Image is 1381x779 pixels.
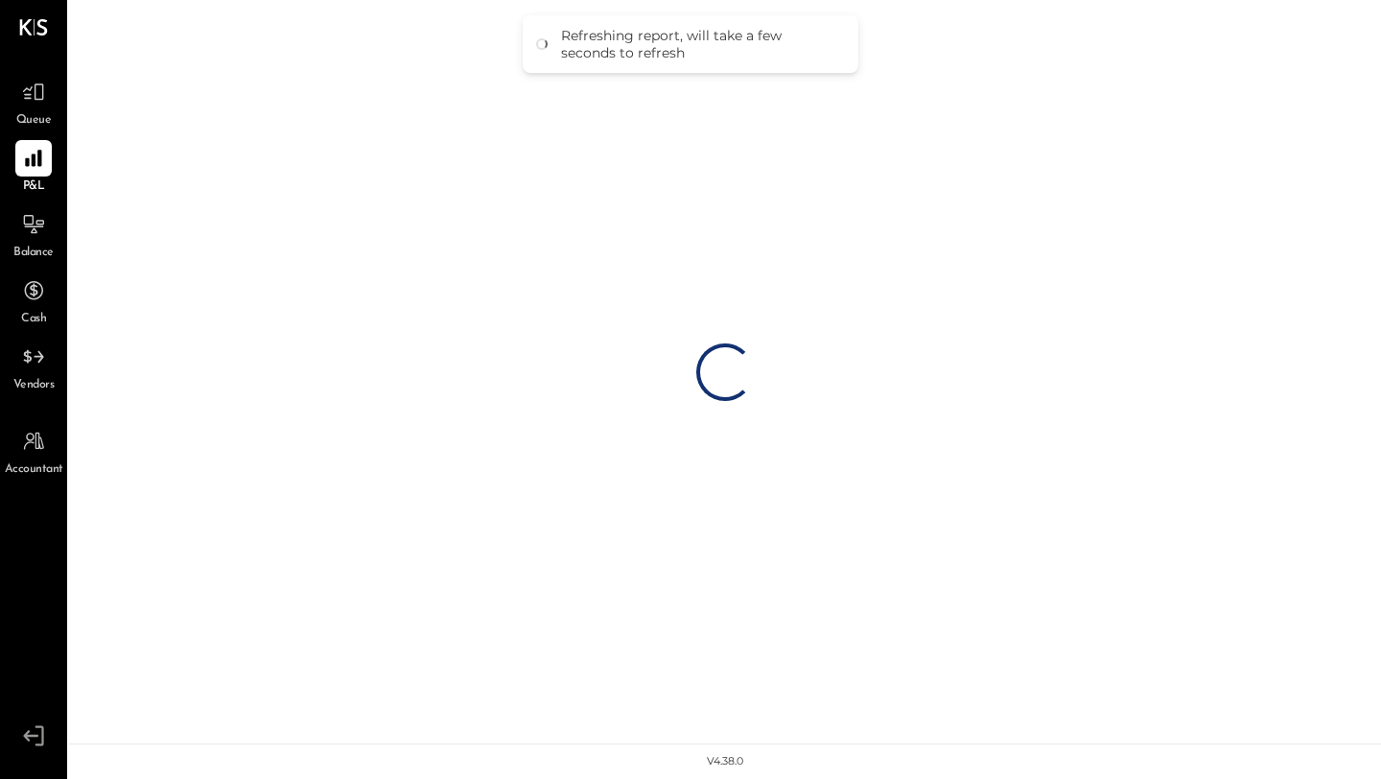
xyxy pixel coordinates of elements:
span: Cash [21,311,46,328]
a: Cash [1,272,66,328]
span: Accountant [5,461,63,479]
a: P&L [1,140,66,196]
a: Queue [1,74,66,130]
a: Vendors [1,339,66,394]
span: Balance [13,245,54,262]
span: Vendors [13,377,55,394]
a: Balance [1,206,66,262]
span: Queue [16,112,52,130]
span: P&L [23,178,45,196]
div: v 4.38.0 [707,754,743,769]
a: Accountant [1,423,66,479]
div: Refreshing report, will take a few seconds to refresh [561,27,839,61]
